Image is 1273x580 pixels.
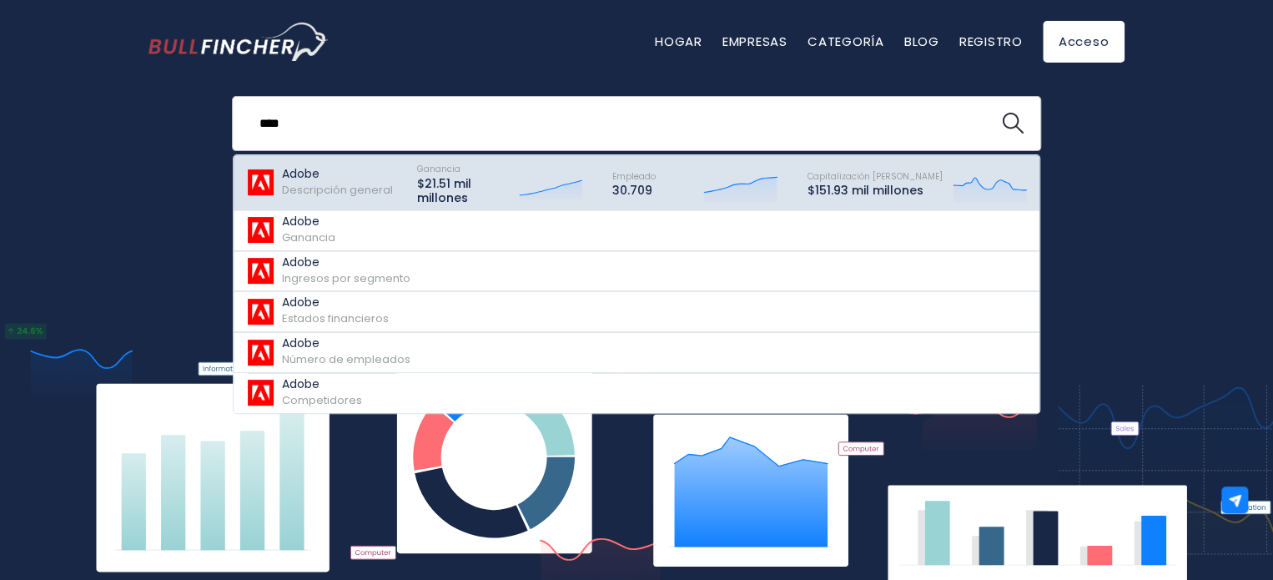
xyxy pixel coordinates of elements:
a: Blog [904,33,939,50]
font: Adobe [282,294,320,310]
font: Adobe [282,213,320,229]
a: Empresas [722,33,787,50]
a: Registro [959,33,1023,50]
font: $151.93 mil millones [808,182,923,199]
font: $21.51 mil millones [417,175,471,206]
font: Estados financieros [282,310,389,326]
a: Adobe Ingresos por segmento [234,251,1039,292]
font: Ganancia [417,163,460,175]
a: Acceso [1043,21,1125,63]
a: Adobe Número de empleados [234,332,1039,373]
font: Adobe [282,335,320,351]
font: Adobe [282,376,320,392]
a: Adobe Estados financieros [234,291,1039,332]
font: Capitalización [PERSON_NAME] [808,170,943,183]
a: Adobe Competidores [234,373,1039,413]
a: Ir a la página de inicio [148,23,328,61]
font: Adobe [282,254,320,270]
font: Acceso [1059,33,1109,50]
font: 30.709 [612,182,652,199]
font: Adobe [282,165,320,182]
a: Categoría [808,33,884,50]
a: Hogar [655,33,702,50]
img: Logotipo de Bullfincher [148,23,329,61]
font: Competidores [282,392,362,408]
font: Número de empleados [282,351,410,367]
a: Adobe Ganancia [234,210,1039,251]
font: Descripción general [282,182,393,198]
a: Adobe Descripción general Ganancia $21.51 mil millones Empleado 30.709 Capitalización [PERSON_NAM... [234,155,1039,210]
img: icono de búsqueda [1002,113,1024,134]
font: Empleado [612,170,656,183]
font: Ingresos por segmento [282,270,410,286]
font: Ganancia [282,229,335,245]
